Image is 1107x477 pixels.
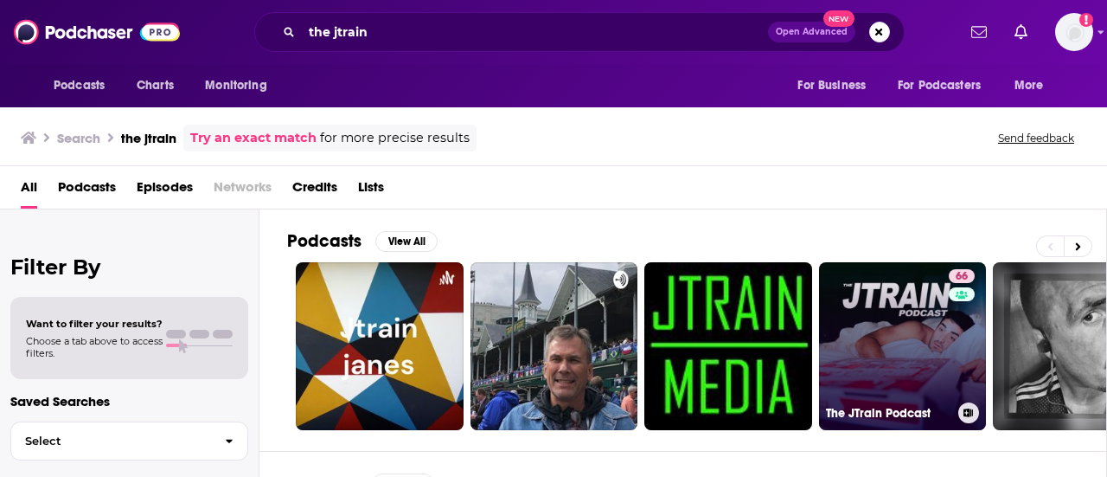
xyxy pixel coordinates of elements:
h3: The JTrain Podcast [826,406,951,421]
button: open menu [1002,69,1065,102]
a: Charts [125,69,184,102]
div: Search podcasts, credits, & more... [254,12,905,52]
a: Show notifications dropdown [964,17,994,47]
h2: Filter By [10,255,248,280]
button: Send feedback [993,131,1079,145]
a: Credits [292,173,337,209]
span: Want to filter your results? [26,318,163,330]
a: Podcasts [58,173,116,209]
span: Charts [137,74,174,98]
a: 66 [949,269,975,283]
a: Lists [358,173,384,209]
span: Open Advanced [776,28,848,36]
h2: Podcasts [287,230,362,252]
span: Podcasts [54,74,105,98]
button: Show profile menu [1055,13,1093,51]
a: Show notifications dropdown [1008,17,1034,47]
a: Try an exact match [190,128,317,148]
span: New [823,10,854,27]
button: Select [10,422,248,461]
input: Search podcasts, credits, & more... [302,18,768,46]
button: Open AdvancedNew [768,22,855,42]
a: All [21,173,37,209]
a: 66The JTrain Podcast [819,262,987,430]
span: Choose a tab above to access filters. [26,335,163,359]
h3: the jtrain [121,130,176,146]
h3: Search [57,130,100,146]
span: For Podcasters [898,74,981,98]
button: open menu [886,69,1006,102]
span: Networks [214,173,272,209]
a: Episodes [137,173,193,209]
svg: Add a profile image [1079,13,1093,27]
span: 66 [956,268,968,286]
button: open menu [42,69,127,102]
span: For Business [797,74,866,98]
a: PodcastsView All [287,230,438,252]
button: open menu [193,69,289,102]
button: open menu [785,69,887,102]
p: Saved Searches [10,393,248,409]
span: Select [11,435,211,447]
span: Logged in as SimonElement [1055,13,1093,51]
span: Monitoring [205,74,266,98]
button: View All [375,231,438,252]
span: for more precise results [320,128,470,148]
span: More [1014,74,1044,98]
img: Podchaser - Follow, Share and Rate Podcasts [14,16,180,48]
img: User Profile [1055,13,1093,51]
